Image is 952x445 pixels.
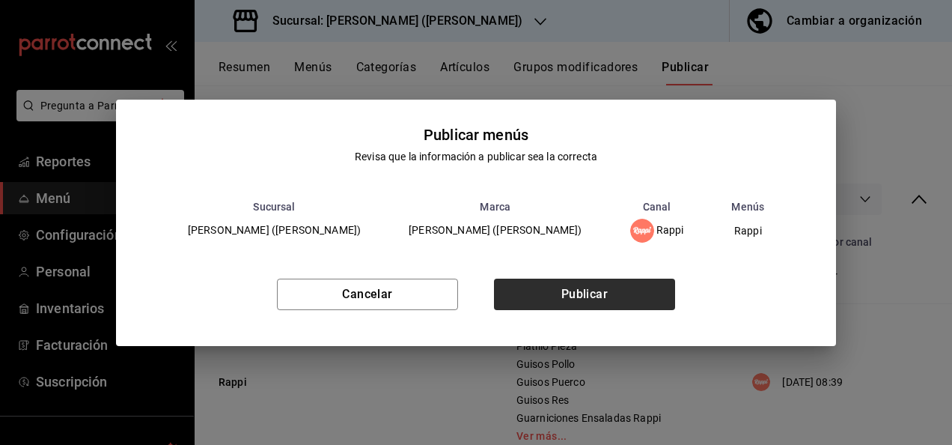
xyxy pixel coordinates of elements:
[164,213,385,249] td: [PERSON_NAME] ([PERSON_NAME])
[385,213,605,249] td: [PERSON_NAME] ([PERSON_NAME])
[385,201,605,213] th: Marca
[732,225,763,236] span: Rappi
[630,219,684,243] div: Rappi
[494,279,675,310] button: Publicar
[424,124,528,146] div: Publicar menús
[277,279,458,310] button: Cancelar
[707,201,788,213] th: Menús
[606,201,708,213] th: Canal
[355,149,597,165] div: Revisa que la información a publicar sea la correcta
[164,201,385,213] th: Sucursal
